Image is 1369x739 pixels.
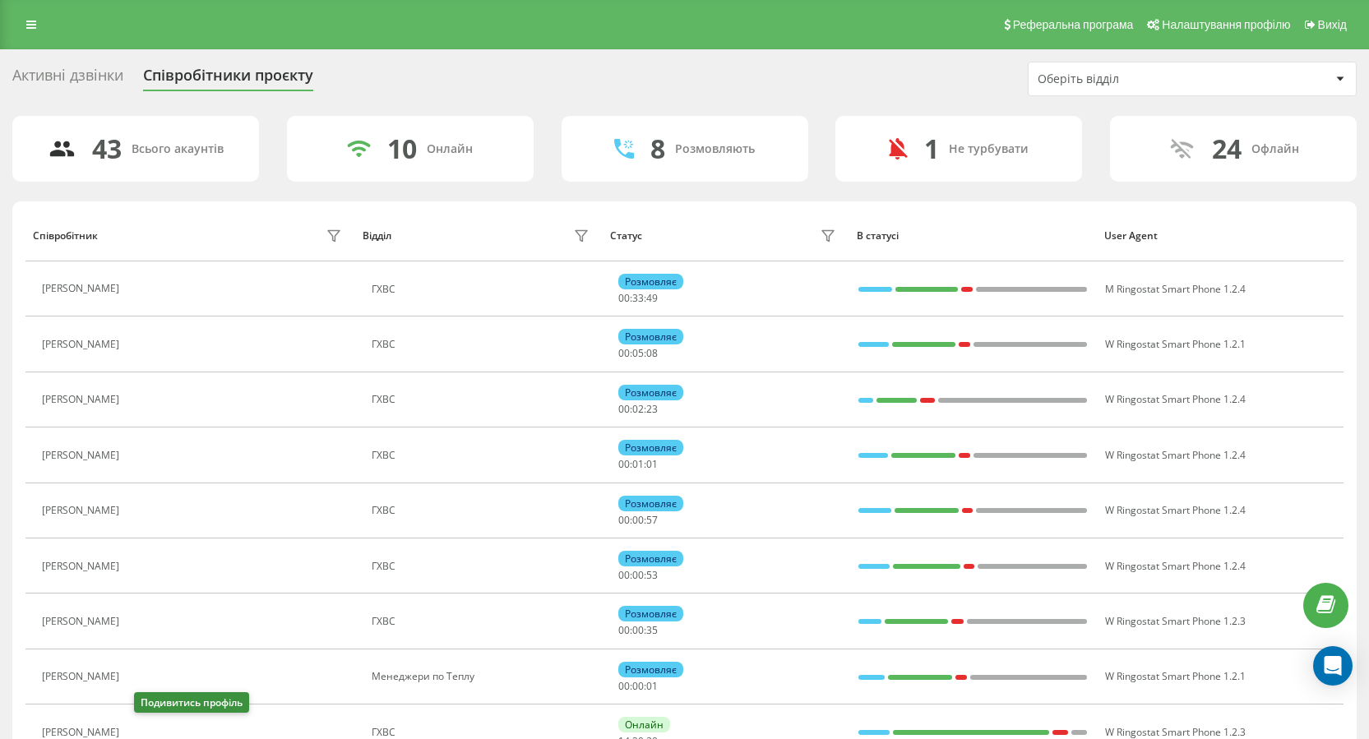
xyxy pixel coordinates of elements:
div: 24 [1212,133,1242,164]
span: W Ringostat Smart Phone 1.2.3 [1105,725,1246,739]
div: : : [618,404,658,415]
span: 00 [618,402,630,416]
div: Розмовляє [618,496,683,511]
div: [PERSON_NAME] [42,505,123,516]
div: В статусі [857,230,1089,242]
div: ГХВС [372,561,594,572]
div: ГХВС [372,727,594,738]
div: Статус [610,230,642,242]
div: Розмовляє [618,662,683,677]
div: : : [618,625,658,636]
div: [PERSON_NAME] [42,283,123,294]
div: Співробітник [33,230,98,242]
span: Налаштування профілю [1162,18,1290,31]
div: ГХВС [372,450,594,461]
div: : : [618,459,658,470]
div: Офлайн [1251,142,1299,156]
div: 1 [924,133,939,164]
span: 00 [632,513,644,527]
span: W Ringostat Smart Phone 1.2.4 [1105,448,1246,462]
div: [PERSON_NAME] [42,671,123,682]
div: Всього акаунтів [132,142,224,156]
div: : : [618,681,658,692]
span: 57 [646,513,658,527]
span: 01 [646,679,658,693]
div: 8 [650,133,665,164]
div: [PERSON_NAME] [42,339,123,350]
span: 02 [632,402,644,416]
span: W Ringostat Smart Phone 1.2.3 [1105,614,1246,628]
div: Не турбувати [949,142,1029,156]
span: 01 [632,457,644,471]
span: 23 [646,402,658,416]
div: Відділ [363,230,391,242]
span: W Ringostat Smart Phone 1.2.1 [1105,337,1246,351]
div: Співробітники проєкту [143,67,313,92]
div: Розмовляє [618,551,683,566]
div: ГХВС [372,505,594,516]
div: Онлайн [618,717,670,732]
span: W Ringostat Smart Phone 1.2.4 [1105,503,1246,517]
div: : : [618,293,658,304]
span: 00 [618,679,630,693]
div: Розмовляє [618,606,683,621]
div: Подивитись профіль [134,692,249,713]
div: Менеджери по Теплу [372,671,594,682]
span: 33 [632,291,644,305]
span: 00 [618,457,630,471]
div: Онлайн [427,142,473,156]
span: Реферальна програма [1013,18,1134,31]
div: ГХВС [372,394,594,405]
span: 00 [618,346,630,360]
span: 35 [646,623,658,637]
div: Розмовляє [618,440,683,455]
span: 01 [646,457,658,471]
span: 08 [646,346,658,360]
div: Розмовляють [675,142,755,156]
span: 00 [618,513,630,527]
span: 05 [632,346,644,360]
div: Активні дзвінки [12,67,123,92]
span: 53 [646,568,658,582]
span: 00 [632,623,644,637]
div: [PERSON_NAME] [42,616,123,627]
div: 10 [387,133,417,164]
div: Розмовляє [618,385,683,400]
div: [PERSON_NAME] [42,394,123,405]
div: [PERSON_NAME] [42,727,123,738]
span: M Ringostat Smart Phone 1.2.4 [1105,282,1246,296]
div: ГХВС [372,616,594,627]
div: User Agent [1104,230,1336,242]
span: Вихід [1318,18,1347,31]
div: Розмовляє [618,329,683,344]
span: W Ringostat Smart Phone 1.2.4 [1105,559,1246,573]
div: ГХВС [372,339,594,350]
span: 00 [632,568,644,582]
div: 43 [92,133,122,164]
span: 49 [646,291,658,305]
div: ГХВС [372,284,594,295]
div: : : [618,348,658,359]
span: 00 [618,568,630,582]
span: 00 [618,291,630,305]
span: 00 [632,679,644,693]
div: [PERSON_NAME] [42,561,123,572]
div: : : [618,515,658,526]
span: W Ringostat Smart Phone 1.2.1 [1105,669,1246,683]
div: Оберіть відділ [1038,72,1234,86]
span: 00 [618,623,630,637]
span: W Ringostat Smart Phone 1.2.4 [1105,392,1246,406]
div: : : [618,570,658,581]
div: Open Intercom Messenger [1313,646,1353,686]
div: Розмовляє [618,274,683,289]
div: [PERSON_NAME] [42,450,123,461]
